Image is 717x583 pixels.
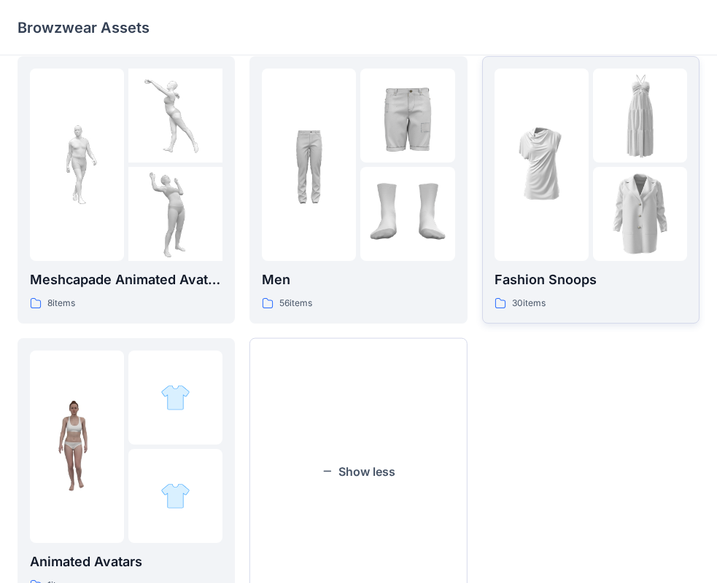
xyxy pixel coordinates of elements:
[593,69,687,163] img: folder 2
[262,270,454,290] p: Men
[30,552,222,572] p: Animated Avatars
[262,117,356,211] img: folder 1
[495,117,589,211] img: folder 1
[30,117,124,211] img: folder 1
[249,56,467,324] a: folder 1folder 2folder 3Men56items
[360,69,454,163] img: folder 2
[160,481,190,511] img: folder 3
[18,56,235,324] a: folder 1folder 2folder 3Meshcapade Animated Avatars8items
[128,167,222,261] img: folder 3
[279,296,312,311] p: 56 items
[482,56,699,324] a: folder 1folder 2folder 3Fashion Snoops30items
[360,167,454,261] img: folder 3
[18,17,150,38] p: Browzwear Assets
[47,296,75,311] p: 8 items
[30,270,222,290] p: Meshcapade Animated Avatars
[160,383,190,412] img: folder 2
[495,270,687,290] p: Fashion Snoops
[512,296,546,311] p: 30 items
[593,167,687,261] img: folder 3
[30,399,124,493] img: folder 1
[128,69,222,163] img: folder 2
